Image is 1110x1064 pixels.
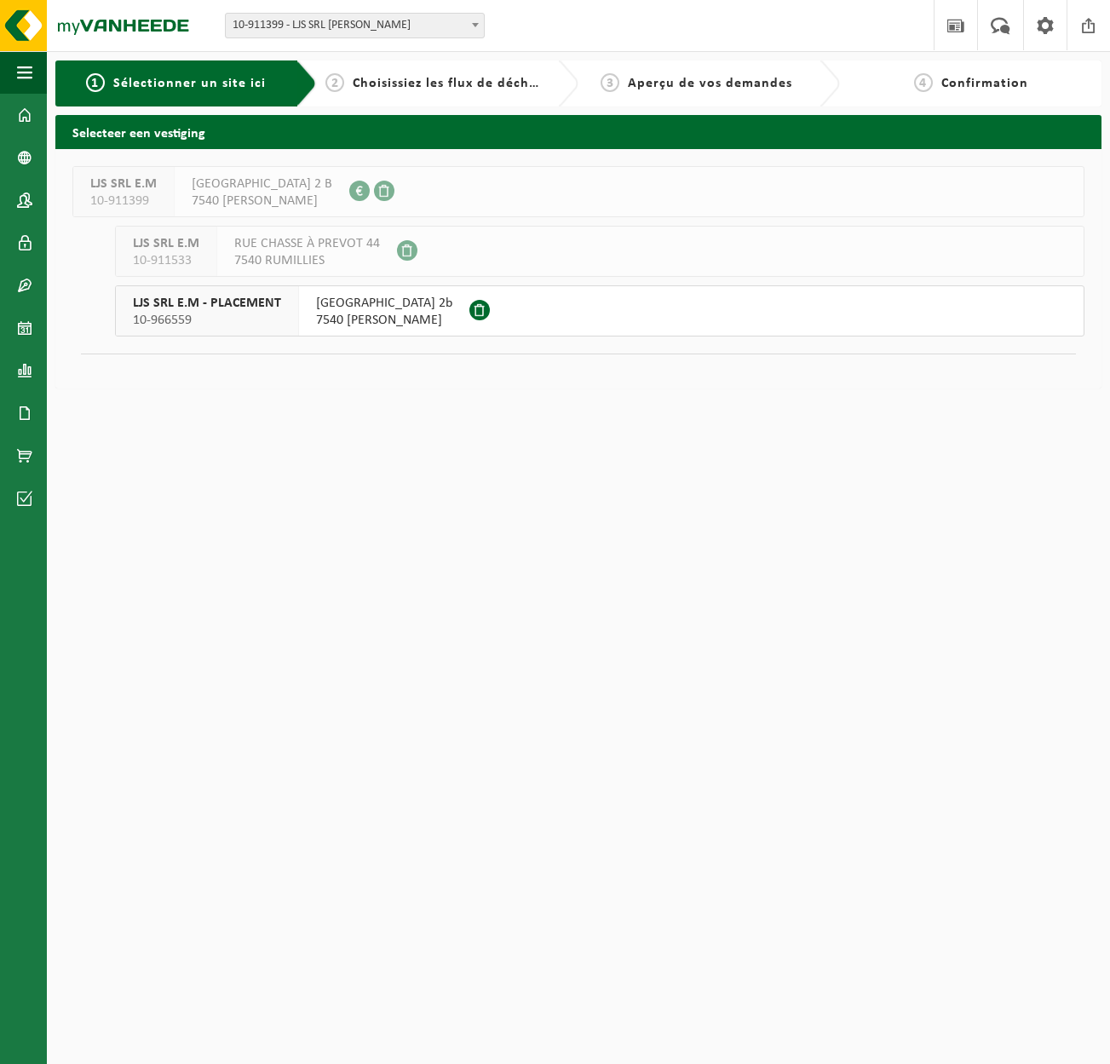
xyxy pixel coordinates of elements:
[9,1027,285,1064] iframe: chat widget
[316,312,452,329] span: 7540 [PERSON_NAME]
[226,14,484,37] span: 10-911399 - LJS SRL E.M - KAIN
[133,235,199,252] span: LJS SRL E.M
[325,73,344,92] span: 2
[234,235,380,252] span: RUE CHASSE À PREVOT 44
[133,252,199,269] span: 10-911533
[601,73,619,92] span: 3
[192,175,332,193] span: [GEOGRAPHIC_DATA] 2 B
[914,73,933,92] span: 4
[113,77,266,90] span: Sélectionner un site ici
[353,77,636,90] span: Choisissiez les flux de déchets et récipients
[55,115,1101,148] h2: Selecteer een vestiging
[115,285,1084,336] button: LJS SRL E.M - PLACEMENT 10-966559 [GEOGRAPHIC_DATA] 2b7540 [PERSON_NAME]
[628,77,792,90] span: Aperçu de vos demandes
[133,312,281,329] span: 10-966559
[90,175,157,193] span: LJS SRL E.M
[941,77,1028,90] span: Confirmation
[90,193,157,210] span: 10-911399
[316,295,452,312] span: [GEOGRAPHIC_DATA] 2b
[192,193,332,210] span: 7540 [PERSON_NAME]
[86,73,105,92] span: 1
[133,295,281,312] span: LJS SRL E.M - PLACEMENT
[225,13,485,38] span: 10-911399 - LJS SRL E.M - KAIN
[234,252,380,269] span: 7540 RUMILLIES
